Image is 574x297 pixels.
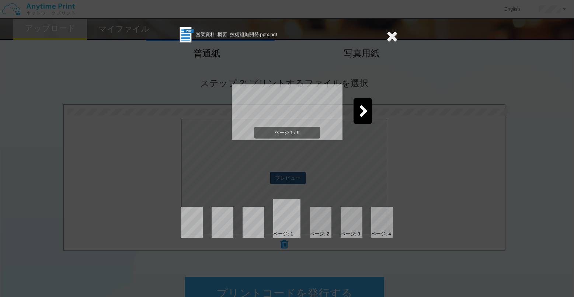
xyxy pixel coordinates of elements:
div: ページ: 3 [341,231,360,238]
div: ページ: 4 [371,231,391,238]
span: ページ 1 / 9 [254,127,320,139]
div: ページ: 1 [273,231,293,238]
span: 営業資料_概要_技術組織開発.pptx.pdf [196,32,277,37]
div: ページ: 2 [310,231,329,238]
